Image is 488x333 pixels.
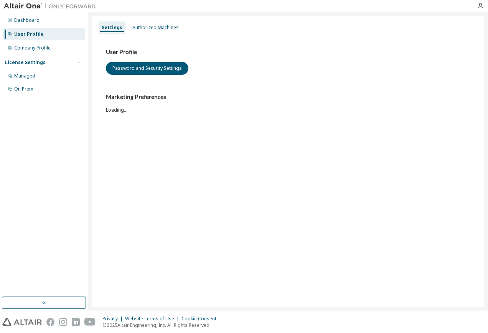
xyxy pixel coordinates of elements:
img: youtube.svg [84,318,96,326]
button: Password and Security Settings [106,62,188,75]
div: User Profile [14,31,44,37]
div: Cookie Consent [181,316,221,322]
div: Loading... [106,93,470,113]
p: © 2025 Altair Engineering, Inc. All Rights Reserved. [102,322,221,328]
div: On Prem [14,86,33,92]
div: Company Profile [14,45,51,51]
img: altair_logo.svg [2,318,42,326]
img: Altair One [4,2,100,10]
div: Settings [102,25,122,31]
div: License Settings [5,59,46,66]
div: Authorized Machines [132,25,179,31]
img: instagram.svg [59,318,67,326]
h3: Marketing Preferences [106,93,470,101]
h3: User Profile [106,48,470,56]
img: facebook.svg [46,318,54,326]
div: Managed [14,73,35,79]
div: Privacy [102,316,125,322]
img: linkedin.svg [72,318,80,326]
div: Website Terms of Use [125,316,181,322]
div: Dashboard [14,17,40,23]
